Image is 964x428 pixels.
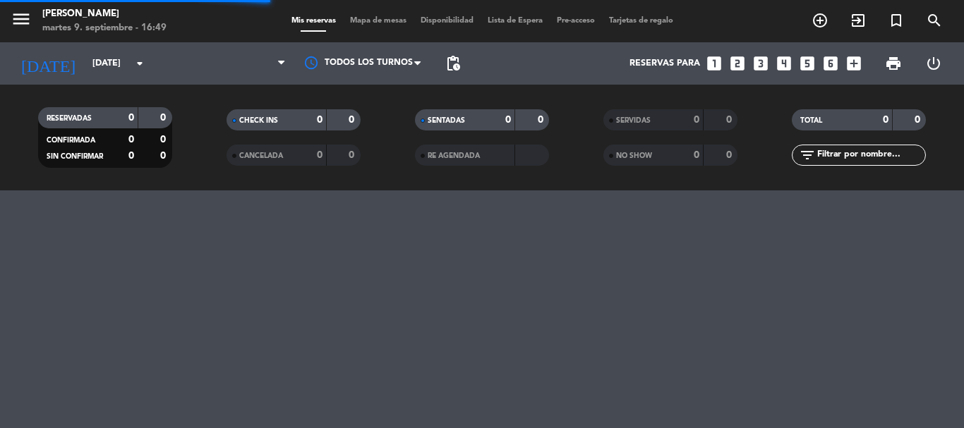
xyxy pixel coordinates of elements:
[726,115,735,125] strong: 0
[349,115,357,125] strong: 0
[11,8,32,35] button: menu
[850,12,867,29] i: exit_to_app
[128,135,134,145] strong: 0
[349,150,357,160] strong: 0
[800,117,822,124] span: TOTAL
[883,115,888,125] strong: 0
[239,152,283,159] span: CANCELADA
[913,42,953,85] div: LOG OUT
[694,115,699,125] strong: 0
[428,152,480,159] span: RE AGENDADA
[128,151,134,161] strong: 0
[428,117,465,124] span: SENTADAS
[705,54,723,73] i: looks_one
[414,17,481,25] span: Disponibilidad
[616,152,652,159] span: NO SHOW
[47,137,95,144] span: CONFIRMADA
[812,12,829,29] i: add_circle_outline
[799,147,816,164] i: filter_list
[481,17,550,25] span: Lista de Espera
[885,55,902,72] span: print
[131,55,148,72] i: arrow_drop_down
[445,55,462,72] span: pending_actions
[845,54,863,73] i: add_box
[925,55,942,72] i: power_settings_new
[343,17,414,25] span: Mapa de mesas
[284,17,343,25] span: Mis reservas
[11,8,32,30] i: menu
[239,117,278,124] span: CHECK INS
[616,117,651,124] span: SERVIDAS
[888,12,905,29] i: turned_in_not
[11,48,85,79] i: [DATE]
[775,54,793,73] i: looks_4
[317,150,323,160] strong: 0
[816,147,925,163] input: Filtrar por nombre...
[160,113,169,123] strong: 0
[160,151,169,161] strong: 0
[47,153,103,160] span: SIN CONFIRMAR
[694,150,699,160] strong: 0
[42,7,167,21] div: [PERSON_NAME]
[821,54,840,73] i: looks_6
[317,115,323,125] strong: 0
[538,115,546,125] strong: 0
[726,150,735,160] strong: 0
[505,115,511,125] strong: 0
[798,54,817,73] i: looks_5
[728,54,747,73] i: looks_two
[550,17,602,25] span: Pre-acceso
[926,12,943,29] i: search
[629,59,700,68] span: Reservas para
[42,21,167,35] div: martes 9. septiembre - 16:49
[752,54,770,73] i: looks_3
[915,115,923,125] strong: 0
[47,115,92,122] span: RESERVADAS
[602,17,680,25] span: Tarjetas de regalo
[128,113,134,123] strong: 0
[160,135,169,145] strong: 0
